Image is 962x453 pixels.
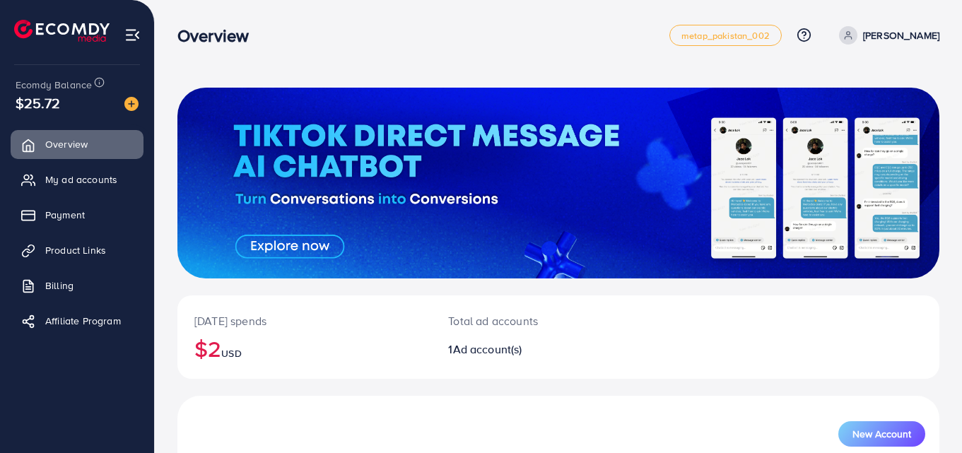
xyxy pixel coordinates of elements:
[453,341,522,357] span: Ad account(s)
[11,165,143,194] a: My ad accounts
[45,314,121,328] span: Affiliate Program
[669,25,782,46] a: metap_pakistan_002
[16,78,92,92] span: Ecomdy Balance
[863,27,939,44] p: [PERSON_NAME]
[124,27,141,43] img: menu
[11,271,143,300] a: Billing
[45,137,88,151] span: Overview
[194,312,414,329] p: [DATE] spends
[124,97,139,111] img: image
[45,243,106,257] span: Product Links
[16,93,60,113] span: $25.72
[45,172,117,187] span: My ad accounts
[11,307,143,335] a: Affiliate Program
[194,335,414,362] h2: $2
[45,208,85,222] span: Payment
[14,20,110,42] img: logo
[833,26,939,45] a: [PERSON_NAME]
[681,31,770,40] span: metap_pakistan_002
[852,429,911,439] span: New Account
[448,312,605,329] p: Total ad accounts
[11,236,143,264] a: Product Links
[11,201,143,229] a: Payment
[45,278,74,293] span: Billing
[177,25,260,46] h3: Overview
[221,346,241,360] span: USD
[838,421,925,447] button: New Account
[448,343,605,356] h2: 1
[11,130,143,158] a: Overview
